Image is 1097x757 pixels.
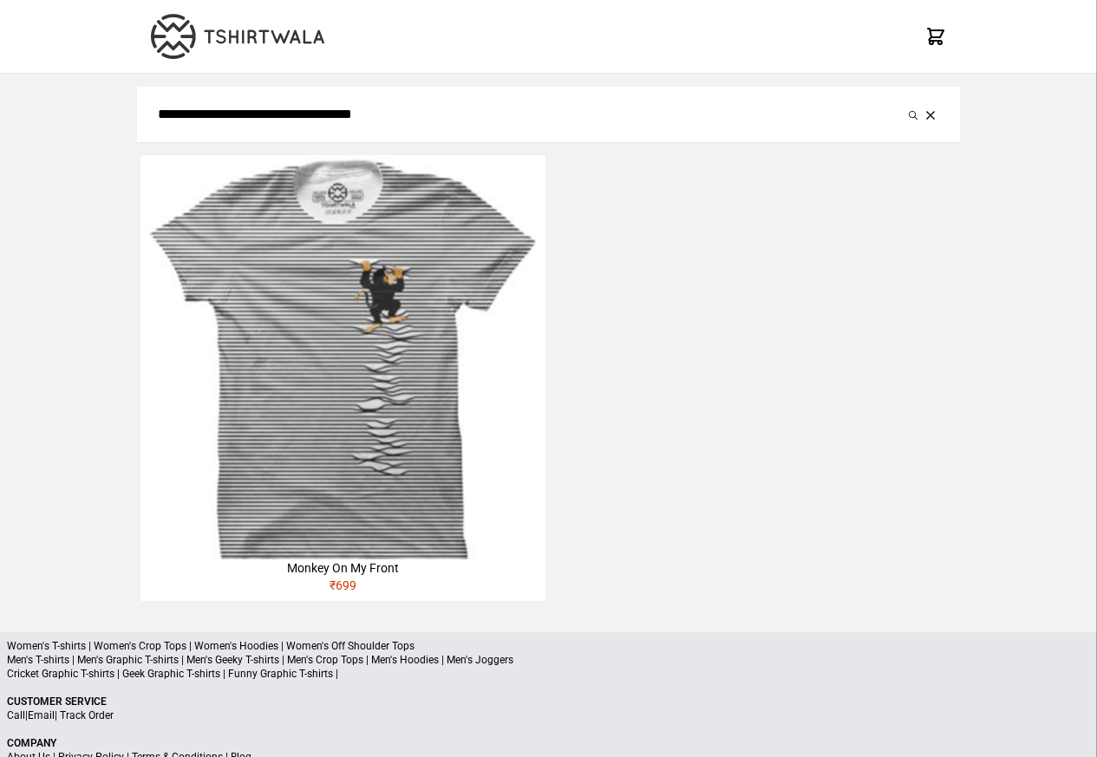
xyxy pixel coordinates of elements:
[140,559,545,577] div: Monkey On My Front
[7,667,1090,681] p: Cricket Graphic T-shirts | Geek Graphic T-shirts | Funny Graphic T-shirts |
[7,695,1090,708] p: Customer Service
[922,104,939,125] button: Clear the search query.
[151,14,324,59] img: TW-LOGO-400-104.png
[7,653,1090,667] p: Men's T-shirts | Men's Graphic T-shirts | Men's Geeky T-shirts | Men's Crop Tops | Men's Hoodies ...
[140,577,545,601] div: ₹ 699
[140,155,545,601] a: Monkey On My Front₹699
[7,736,1090,750] p: Company
[7,708,1090,722] p: | |
[60,709,114,721] a: Track Order
[7,709,25,721] a: Call
[904,104,922,125] button: Submit your search query.
[7,639,1090,653] p: Women's T-shirts | Women's Crop Tops | Women's Hoodies | Women's Off Shoulder Tops
[28,709,55,721] a: Email
[140,155,545,559] img: monkey-climbing-320x320.jpg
